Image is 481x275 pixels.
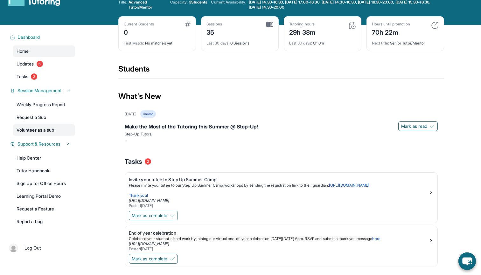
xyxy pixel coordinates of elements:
[124,41,144,45] span: First Match :
[125,157,142,166] span: Tasks
[124,22,154,27] div: Current Students
[145,158,151,165] span: 2
[129,236,372,241] span: Celebrate your student's hard work by joining our virtual end-of-year celebration [DATE][DATE] 6p...
[206,41,229,45] span: Last 30 days :
[398,121,438,131] button: Mark as read
[24,245,41,251] span: Log Out
[15,87,71,94] button: Session Management
[31,73,37,80] span: 3
[372,37,439,46] div: Senior Tutor/Mentor
[401,123,427,129] span: Mark as read
[329,183,369,188] a: [URL][DOMAIN_NAME]
[458,252,476,270] button: chat-button
[129,236,429,241] p: !
[15,34,71,40] button: Dashboard
[129,193,148,198] span: Thank you!
[118,82,444,110] div: What's New
[372,41,389,45] span: Next title :
[129,246,429,251] div: Posted [DATE]
[17,61,34,67] span: Updates
[430,124,435,129] img: Mark as read
[129,230,429,236] div: End of year celebration
[17,87,62,94] span: Session Management
[185,22,191,27] img: card
[17,48,29,54] span: Home
[13,71,75,82] a: Tasks3
[13,124,75,136] a: Volunteer as a sub
[125,112,136,117] div: [DATE]
[13,178,75,189] a: Sign Up for Office Hours
[266,22,273,27] img: card
[132,212,167,219] span: Mark as complete
[37,61,43,67] span: 6
[124,37,191,46] div: No matches yet
[129,254,178,264] button: Mark as complete
[13,112,75,123] a: Request a Sub
[289,37,356,46] div: 0h 0m
[206,27,222,37] div: 35
[289,27,316,37] div: 29h 38m
[118,64,444,78] div: Students
[289,41,312,45] span: Last 30 days :
[129,176,429,183] div: Invite your tutee to Step Up Summer Camp!
[13,45,75,57] a: Home
[13,165,75,176] a: Tutor Handbook
[132,256,167,262] span: Mark as complete
[17,34,40,40] span: Dashboard
[348,22,356,29] img: card
[129,241,169,246] a: [URL][DOMAIN_NAME]
[125,132,438,137] p: Step-Up Tutors,
[13,58,75,70] a: Updates6
[124,27,154,37] div: 0
[129,183,429,188] p: Please invite your tutee to our Step Up Summer Camp workshops by sending the registration link to...
[13,99,75,110] a: Weekly Progress Report
[170,213,175,218] img: Mark as complete
[13,216,75,227] a: Report a bug
[140,110,156,118] div: Unread
[13,203,75,215] a: Request a Feature
[170,256,175,261] img: Mark as complete
[372,27,410,37] div: 70h 22m
[9,244,18,252] img: user-img
[20,244,22,252] span: |
[13,152,75,164] a: Help Center
[206,22,222,27] div: Sessions
[129,203,429,208] div: Posted [DATE]
[431,22,439,29] img: card
[125,123,438,132] div: Make the Most of the Tutoring this Summer @ Step-Up!
[17,73,28,80] span: Tasks
[206,37,273,46] div: 0 Sessions
[17,141,60,147] span: Support & Resources
[15,141,71,147] button: Support & Resources
[129,211,178,220] button: Mark as complete
[125,173,437,210] a: Invite your tutee to Step Up Summer Camp!Please invite your tutee to our Step Up Summer Camp work...
[372,236,380,241] a: here
[129,198,169,203] a: [URL][DOMAIN_NAME]
[372,22,410,27] div: Hours until promotion
[125,226,437,253] a: End of year celebrationCelebrate your student's hard work by joining our virtual end-of-year cele...
[289,22,316,27] div: Tutoring hours
[6,241,75,255] a: |Log Out
[13,190,75,202] a: Learning Portal Demo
